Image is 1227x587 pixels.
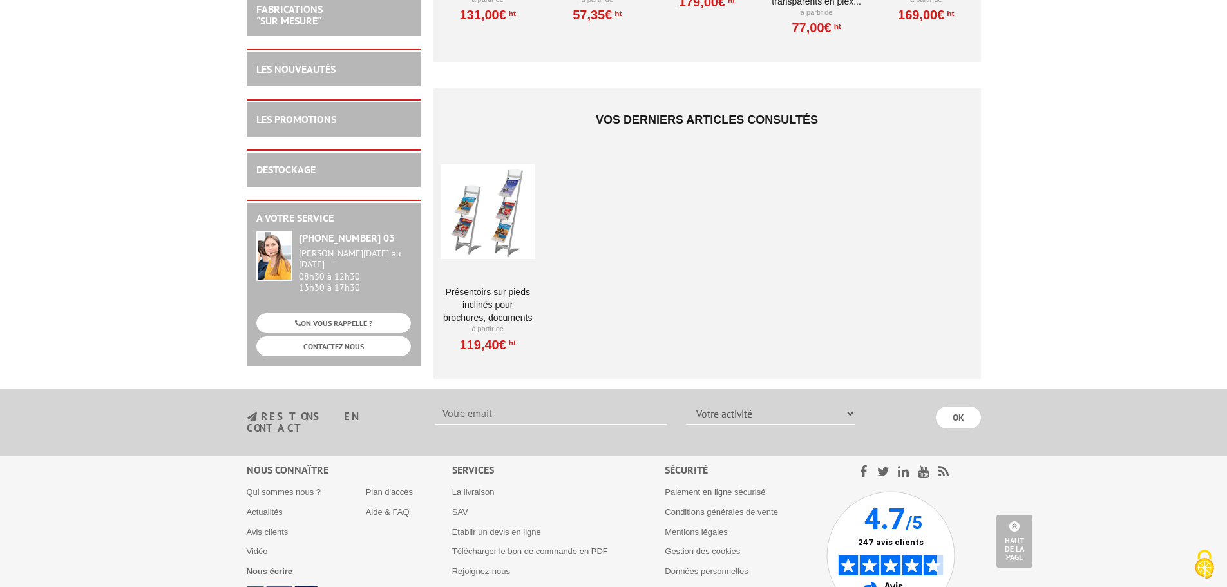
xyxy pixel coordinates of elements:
[792,24,841,32] a: 77,00€HT
[832,22,841,31] sup: HT
[256,113,336,126] a: LES PROMOTIONS
[506,338,516,347] sup: HT
[1182,543,1227,587] button: Cookies (fenêtre modale)
[247,507,283,517] a: Actualités
[506,9,516,18] sup: HT
[452,546,608,556] a: Télécharger le bon de commande en PDF
[247,412,257,423] img: newsletter.jpg
[452,566,510,576] a: Rejoignez-nous
[256,336,411,356] a: CONTACTEZ-NOUS
[256,231,292,281] img: widget-service.jpg
[247,527,289,537] a: Avis clients
[299,248,411,270] div: [PERSON_NAME][DATE] au [DATE]
[256,313,411,333] a: ON VOUS RAPPELLE ?
[665,566,748,576] a: Données personnelles
[459,11,515,19] a: 131,00€HT
[247,411,416,434] h3: restons en contact
[452,463,665,477] div: Services
[452,527,541,537] a: Etablir un devis en ligne
[769,8,864,18] p: À partir de
[299,248,411,293] div: 08h30 à 12h30 13h30 à 17h30
[944,9,954,18] sup: HT
[665,527,728,537] a: Mentions légales
[1188,548,1221,581] img: Cookies (fenêtre modale)
[256,63,336,75] a: LES NOUVEAUTÉS
[665,546,740,556] a: Gestion des cookies
[936,407,981,428] input: OK
[996,515,1032,568] a: Haut de la page
[612,9,622,18] sup: HT
[665,507,778,517] a: Conditions générales de vente
[596,113,818,126] span: Vos derniers articles consultés
[441,285,535,324] a: Présentoirs sur pieds inclinés pour brochures, documents
[299,231,395,244] strong: [PHONE_NUMBER] 03
[247,566,293,576] a: Nous écrire
[366,507,410,517] a: Aide & FAQ
[256,163,316,176] a: DESTOCKAGE
[441,324,535,334] p: À partir de
[435,403,667,425] input: Votre email
[665,463,826,477] div: Sécurité
[366,487,413,497] a: Plan d'accès
[898,11,954,19] a: 169,00€HT
[573,11,622,19] a: 57,35€HT
[247,546,268,556] a: Vidéo
[247,463,452,477] div: Nous connaître
[256,3,323,27] a: FABRICATIONS"Sur Mesure"
[459,341,515,349] a: 119,40€HT
[452,507,468,517] a: SAV
[665,487,765,497] a: Paiement en ligne sécurisé
[256,213,411,224] h2: A votre service
[247,487,321,497] a: Qui sommes nous ?
[452,487,495,497] a: La livraison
